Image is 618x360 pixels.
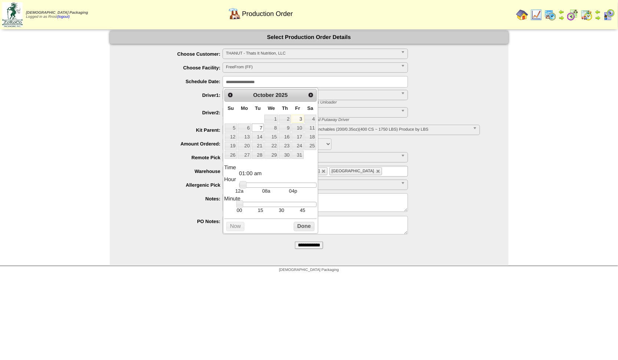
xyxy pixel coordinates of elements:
span: Friday [295,105,300,111]
label: Notes: [125,196,223,202]
td: 30 [271,207,292,213]
div: * Driver 2: Shipment Truck Loader OR Receiving Load Putaway Driver [217,118,509,122]
a: 9 [279,124,291,132]
img: arrowright.gif [559,15,565,21]
a: 31 [292,151,303,159]
label: PO Notes: [125,219,223,224]
a: 1 [264,115,278,123]
span: 03-01059: That's It Organic Apple + Strawberry Crunchables (200/0.35oz)(400 CS ~ 1750 LBS) Produc... [226,125,470,134]
span: Sunday [228,105,234,111]
dd: 01:00 am [239,171,317,177]
a: 26 [225,151,237,159]
img: home.gif [516,9,528,21]
a: 29 [264,151,278,159]
span: Next [308,92,314,98]
a: 20 [238,142,251,150]
a: 2 [279,115,291,123]
a: 14 [252,132,264,141]
a: 17 [292,132,303,141]
label: Kit Parent: [125,127,223,133]
a: 22 [264,142,278,150]
span: Saturday [308,105,313,111]
a: (logout) [57,15,70,19]
label: Choose Facility: [125,65,223,71]
div: * Driver 1: Shipment Load Picker OR Receiving Truck Unloader [217,100,509,105]
label: Warehouse [125,168,223,174]
a: 5 [225,124,237,132]
span: Tuesday [255,105,261,111]
span: Thursday [282,105,288,111]
img: arrowleft.gif [559,9,565,15]
a: 11 [305,124,316,132]
span: Production Order [242,10,293,18]
a: 13 [238,132,251,141]
label: Allergenic Pick [125,182,223,188]
dt: Time [224,165,317,171]
label: Remote Pick [125,155,223,160]
a: 18 [305,132,316,141]
span: [DEMOGRAPHIC_DATA] Packaging [26,11,88,15]
img: calendarinout.gif [581,9,593,21]
img: zoroco-logo-small.webp [2,2,23,27]
img: calendarcustomer.gif [603,9,615,21]
a: 19 [225,142,237,150]
a: 4 [305,115,316,123]
span: [DEMOGRAPHIC_DATA] Packaging [279,268,339,272]
td: 08a [253,188,280,194]
span: Wednesday [268,105,275,111]
button: Done [294,222,315,231]
a: Prev [226,90,235,100]
label: Driver2: [125,110,223,115]
a: 27 [238,151,251,159]
a: 12 [225,132,237,141]
img: arrowleft.gif [595,9,601,15]
a: Next [306,90,315,100]
img: calendarblend.gif [567,9,579,21]
a: 7 [252,124,264,132]
td: 12a [226,188,253,194]
button: Now [226,222,244,231]
a: 3 [292,115,303,123]
a: 30 [279,151,291,159]
a: 23 [279,142,291,150]
a: 8 [264,124,278,132]
img: line_graph.gif [530,9,542,21]
a: 10 [292,124,303,132]
span: THANUT - Thats It Nutrition, LLC [226,49,398,58]
label: Amount Ordered: [125,141,223,147]
td: 15 [250,207,271,213]
span: FreeFrom (FF) [226,63,398,72]
a: 16 [279,132,291,141]
img: calendarprod.gif [545,9,556,21]
span: Monday [241,105,248,111]
div: Select Production Order Details [110,31,509,44]
td: 45 [292,207,313,213]
span: Prev [227,92,233,98]
a: 25 [305,142,316,150]
a: 21 [252,142,264,150]
img: arrowright.gif [595,15,601,21]
span: 2025 [276,92,288,98]
span: Logged in as Rrost [26,11,88,19]
dt: Hour [224,177,317,183]
td: 04p [280,188,306,194]
a: 6 [238,124,251,132]
span: October [253,92,274,98]
a: 15 [264,132,278,141]
span: [GEOGRAPHIC_DATA] [332,169,374,173]
a: 24 [292,142,303,150]
td: 00 [229,207,250,213]
label: Schedule Date: [125,79,223,84]
dt: Minute [224,196,317,202]
a: 28 [252,151,264,159]
label: Driver1: [125,92,223,98]
label: Choose Customer: [125,51,223,57]
img: factory.gif [229,8,241,20]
